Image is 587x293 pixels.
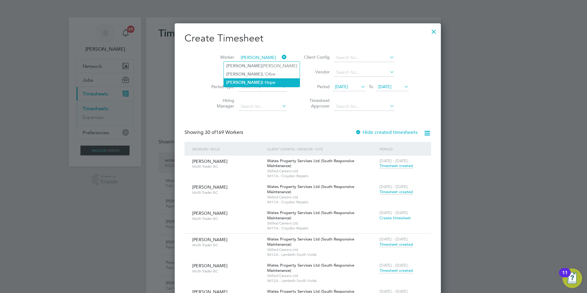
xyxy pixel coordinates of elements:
[379,236,408,242] span: [DATE] - [DATE]
[224,62,300,70] li: [PERSON_NAME]
[226,80,262,85] b: [PERSON_NAME]
[379,210,408,215] span: [DATE] - [DATE]
[379,242,413,247] span: Timesheet created
[367,83,375,91] span: To
[379,263,408,268] span: [DATE] - [DATE]
[267,263,354,273] span: Wates Property Services Ltd (South Responsive Maintenance)
[239,102,287,111] input: Search for...
[267,273,376,278] span: Skilled Careers Ltd
[192,158,227,164] span: [PERSON_NAME]
[267,195,376,200] span: Skilled Careers Ltd
[302,84,330,89] label: Period
[191,142,266,156] div: Worker / Role
[267,210,354,221] span: Wates Property Services Ltd (South Responsive Maintenance)
[334,53,395,62] input: Search for...
[239,53,287,62] input: Search for...
[302,98,330,109] label: Timesheet Approver
[562,273,568,281] div: 11
[267,221,376,226] span: Skilled Careers Ltd
[192,263,227,268] span: [PERSON_NAME]
[267,184,354,194] span: Wates Property Services Ltd (South Responsive Maintenance)
[205,129,216,135] span: 30 of
[267,169,376,174] span: Skilled Careers Ltd
[185,32,431,45] h2: Create Timesheet
[267,252,376,257] span: IM12A - Lambeth South Voids
[379,215,411,221] span: Create timesheet
[205,129,243,135] span: 169 Workers
[192,216,262,221] span: Multi-Trader BC
[334,68,395,77] input: Search for...
[226,63,262,68] b: [PERSON_NAME]
[379,158,408,163] span: [DATE] - [DATE]
[267,158,354,169] span: Wates Property Services Ltd (South Responsive Maintenance)
[355,129,418,135] label: Hide created timesheets
[379,189,413,195] span: Timesheet created
[335,84,348,89] span: [DATE]
[302,69,330,75] label: Vendor
[192,210,227,216] span: [PERSON_NAME]
[207,69,234,75] label: Site
[267,226,376,231] span: IM17A - Croydon Repairs
[207,98,234,109] label: Hiring Manager
[207,54,234,60] label: Worker
[302,54,330,60] label: Client Config
[267,174,376,178] span: IM17A - Croydon Repairs
[267,247,376,252] span: Skilled Careers Ltd
[192,184,227,190] span: [PERSON_NAME]
[334,102,395,111] input: Search for...
[192,269,262,274] span: Multi-Trader BC
[226,72,262,77] b: [PERSON_NAME]
[562,268,582,288] button: Open Resource Center, 11 new notifications
[192,164,262,169] span: Multi-Trader BC
[267,278,376,283] span: IM12A - Lambeth South Voids
[378,142,425,156] div: Period
[379,268,413,273] span: Timesheet created
[185,129,244,136] div: Showing
[192,237,227,242] span: [PERSON_NAME]
[378,84,391,89] span: [DATE]
[224,70,300,78] li: L'Olive
[379,163,413,169] span: Timesheet created
[267,200,376,205] span: IM17A - Croydon Repairs
[224,78,300,87] li: t Hope
[267,236,354,247] span: Wates Property Services Ltd (South Responsive Maintenance)
[192,243,262,248] span: Multi-Trader BC
[192,190,262,195] span: Multi-Trader BC
[207,84,234,89] label: Period Type
[379,184,408,189] span: [DATE] - [DATE]
[266,142,378,156] div: Client Config / Vendor / Site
